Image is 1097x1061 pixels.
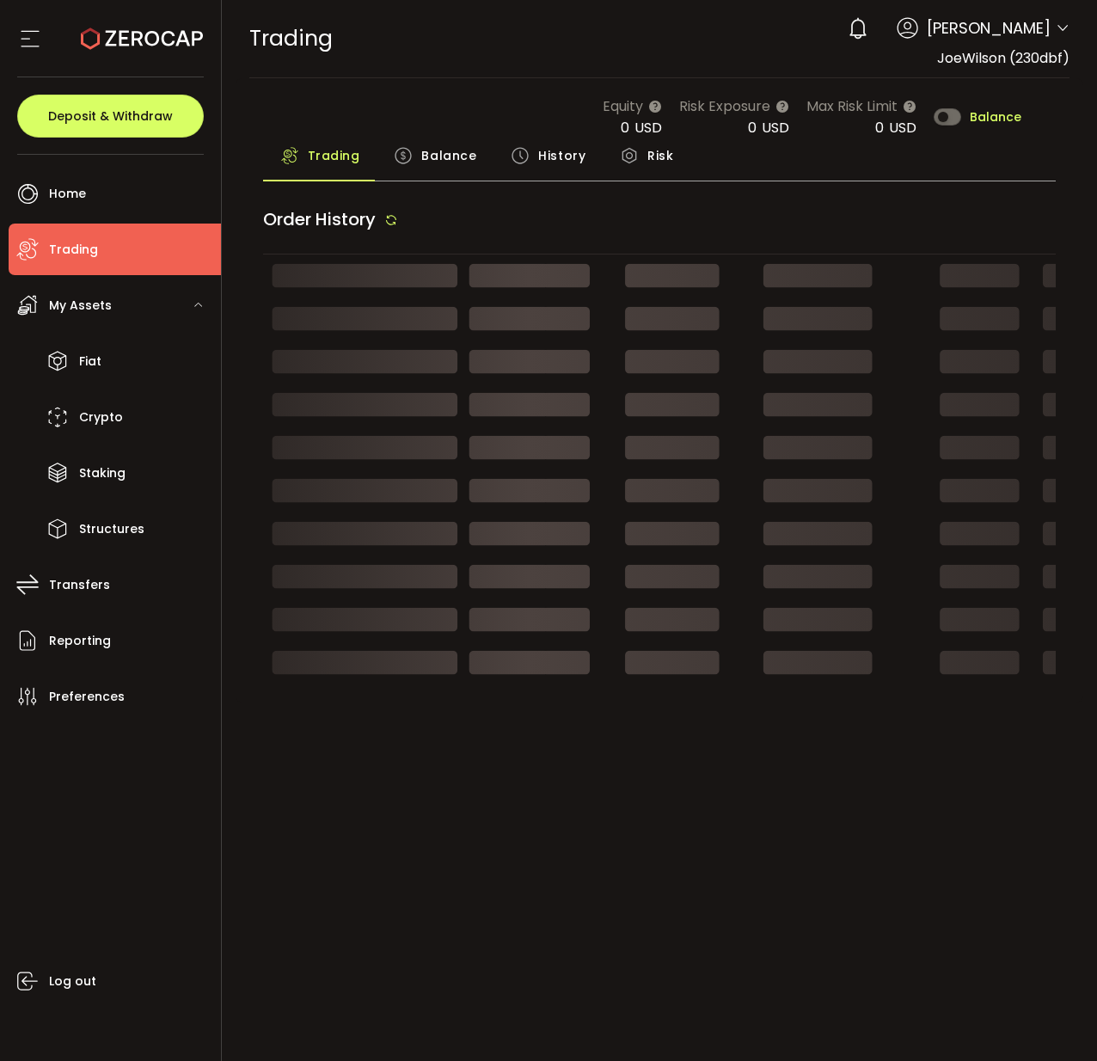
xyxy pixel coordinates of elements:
span: My Assets [49,293,112,318]
span: Home [49,181,86,206]
span: Order History [263,207,376,231]
span: History [538,138,585,173]
span: 0 [748,118,757,138]
button: Deposit & Withdraw [17,95,204,138]
span: USD [762,118,789,138]
span: Max Risk Limit [806,95,898,117]
span: [PERSON_NAME] [927,16,1051,40]
span: Structures [79,517,144,542]
span: Risk [647,138,673,173]
span: USD [634,118,662,138]
iframe: Chat Widget [1011,978,1097,1061]
span: Balance [421,138,476,173]
span: 0 [875,118,884,138]
span: Reporting [49,629,111,653]
span: JoeWilson (230dbf) [937,48,1069,68]
span: Equity [603,95,643,117]
span: Trading [249,23,333,53]
span: Transfers [49,573,110,598]
span: Trading [308,138,360,173]
span: Preferences [49,684,125,709]
span: 0 [621,118,629,138]
span: Fiat [79,349,101,374]
span: Deposit & Withdraw [48,110,173,122]
span: Trading [49,237,98,262]
span: Staking [79,461,126,486]
span: Balance [970,111,1021,123]
span: Log out [49,969,96,994]
span: Risk Exposure [679,95,770,117]
span: Crypto [79,405,123,430]
span: USD [889,118,916,138]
